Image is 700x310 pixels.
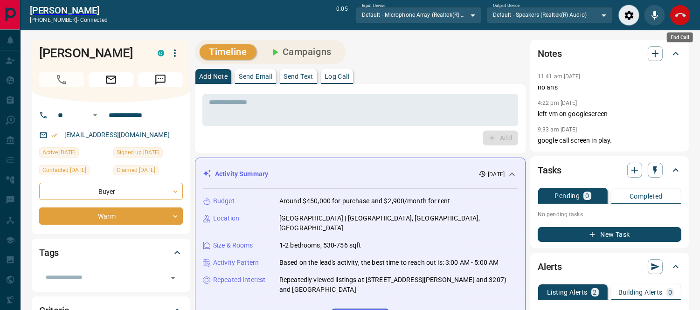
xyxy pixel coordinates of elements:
p: google call screen in play. [538,136,681,145]
label: Input Device [362,3,386,9]
span: Signed up [DATE] [117,148,159,157]
p: Building Alerts [618,289,663,296]
p: Completed [630,193,663,200]
div: Activity Summary[DATE] [203,165,518,183]
span: Claimed [DATE] [117,165,155,175]
p: Repeatedly viewed listings at [STREET_ADDRESS][PERSON_NAME] and 3207) and [GEOGRAPHIC_DATA] [279,275,518,295]
h2: Tags [39,245,59,260]
h2: Notes [538,46,562,61]
svg: Email Verified [51,132,58,138]
button: Timeline [200,44,256,60]
p: Add Note [199,73,228,80]
p: Log Call [325,73,349,80]
p: 1-2 bedrooms, 530-756 sqft [279,241,361,250]
div: End Call [667,33,693,42]
span: connected [80,17,108,23]
div: End Call [670,5,691,26]
div: Fri Oct 03 2025 [113,165,183,178]
h1: [PERSON_NAME] [39,46,144,61]
p: 2 [593,289,597,296]
button: New Task [538,227,681,242]
div: Audio Settings [618,5,639,26]
p: Send Email [239,73,272,80]
p: Send Text [284,73,313,80]
p: Activity Summary [215,169,268,179]
p: Budget [213,196,235,206]
span: Active [DATE] [42,148,76,157]
span: Contacted [DATE] [42,165,86,175]
button: Open [90,110,101,121]
p: No pending tasks [538,207,681,221]
a: [PERSON_NAME] [30,5,108,16]
div: Alerts [538,255,681,278]
p: 0 [668,289,672,296]
p: Location [213,214,239,223]
p: [PHONE_NUMBER] - [30,16,108,24]
button: Open [166,271,180,284]
div: Notes [538,42,681,65]
p: left vm on googlescreen [538,109,681,119]
div: Tags [39,241,183,264]
div: Fri Oct 03 2025 [39,147,109,160]
h2: Tasks [538,163,561,178]
span: Message [138,72,183,87]
p: 9:33 am [DATE] [538,126,577,133]
p: Listing Alerts [547,289,588,296]
p: [GEOGRAPHIC_DATA] | [GEOGRAPHIC_DATA], [GEOGRAPHIC_DATA], [GEOGRAPHIC_DATA] [279,214,518,233]
p: 0:05 [336,5,347,26]
div: Warm [39,207,183,225]
div: Thu Oct 09 2025 [39,165,109,178]
p: Pending [554,193,580,199]
div: Default - Speakers (Realtek(R) Audio) [486,7,613,23]
p: 4:22 pm [DATE] [538,100,577,106]
p: no ans [538,83,681,92]
span: Email [89,72,133,87]
p: [DATE] [488,170,505,179]
p: Based on the lead's activity, the best time to reach out is: 3:00 AM - 5:00 AM [279,258,499,268]
p: Size & Rooms [213,241,253,250]
label: Output Device [493,3,520,9]
span: Call [39,72,84,87]
h2: Alerts [538,259,562,274]
p: Around $450,000 for purchase and $2,900/month for rent [279,196,450,206]
p: Repeated Interest [213,275,265,285]
p: 0 [585,193,589,199]
div: Default - Microphone Array (Realtek(R) Audio) [355,7,482,23]
a: [EMAIL_ADDRESS][DOMAIN_NAME] [64,131,170,138]
button: Campaigns [260,44,341,60]
div: Tasks [538,159,681,181]
div: Mute [644,5,665,26]
div: condos.ca [158,50,164,56]
div: Fri Oct 03 2025 [113,147,183,160]
div: Buyer [39,183,183,200]
p: Activity Pattern [213,258,259,268]
p: 11:41 am [DATE] [538,73,581,80]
